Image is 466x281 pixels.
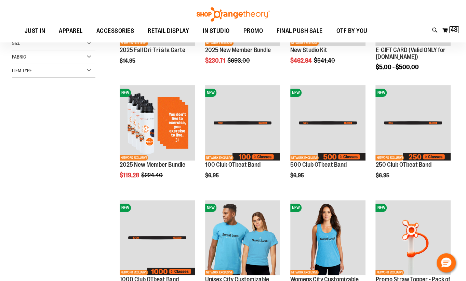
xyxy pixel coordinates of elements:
[12,40,20,46] span: Size
[120,200,195,276] a: Image of 1000 Club OTbeat BandNEWNETWORK EXCLUSIVE
[243,23,263,39] span: PROMO
[120,85,195,160] img: 2025 New Member Bundle
[120,200,195,275] img: Image of 1000 Club OTbeat Band
[270,23,330,39] a: FINAL PUSH SALE
[290,47,327,53] a: New Studio Kit
[205,204,216,212] span: NEW
[205,161,261,168] a: 100 Club OTbeat Band
[290,40,319,46] span: NETWORK EXCLUSIVE
[120,270,148,275] span: NETWORK EXCLUSIVE
[290,155,319,161] span: NETWORK EXCLUSIVE
[203,23,230,39] span: IN STUDIO
[287,82,369,192] div: product
[205,200,280,276] a: Unisex City Customizable Fine Jersey TeeNEWNETWORK EXCLUSIVE
[12,68,32,73] span: Item Type
[375,204,387,212] span: NEW
[375,200,450,275] img: Promo Straw Topper - Pack of 25
[120,89,131,97] span: NEW
[205,57,226,64] span: $230.71
[375,85,450,161] a: Image of 250 Club OTbeat BandNEWNETWORK EXCLUSIVE
[290,200,365,275] img: City Customizable Perfect Racerback Tank
[290,173,305,179] span: $6.95
[25,23,45,39] span: JUST IN
[120,40,148,46] span: NETWORK EXCLUSIVE
[290,270,319,275] span: NETWORK EXCLUSIVE
[12,54,26,60] span: Fabric
[277,23,323,39] span: FINAL PUSH SALE
[148,23,189,39] span: RETAIL DISPLAY
[120,155,148,161] span: NETWORK EXCLUSIVE
[290,161,347,168] a: 500 Club OTbeat Band
[375,47,445,60] a: E-GIFT CARD (Valid ONLY for [DOMAIN_NAME])
[196,7,271,22] img: Shop Orangetheory
[205,200,280,275] img: Unisex City Customizable Fine Jersey Tee
[205,270,234,275] span: NETWORK EXCLUSIVE
[237,23,270,39] a: PROMO
[205,89,216,97] span: NEW
[141,23,196,39] a: RETAIL DISPLAY
[336,23,368,39] span: OTF BY YOU
[120,172,140,179] span: $119.28
[375,155,404,161] span: NETWORK EXCLUSIVE
[375,173,390,179] span: $6.95
[372,82,454,192] div: product
[205,85,280,161] a: Image of 100 Club OTbeat BandNEWNETWORK EXCLUSIVE
[205,173,220,179] span: $6.95
[437,253,456,272] button: Hello, have a question? Let’s chat.
[205,155,234,161] span: NETWORK EXCLUSIVE
[202,82,283,192] div: product
[205,40,234,46] span: NETWORK EXCLUSIVE
[375,161,431,168] a: 250 Club OTbeat Band
[90,23,141,39] a: ACCESSORIES
[227,57,251,64] span: $693.00
[59,23,83,39] span: APPAREL
[120,161,185,168] a: 2025 New Member Bundle
[314,57,336,64] span: $541.40
[290,200,365,276] a: City Customizable Perfect Racerback TankNEWNETWORK EXCLUSIVE
[290,204,302,212] span: NEW
[375,270,404,275] span: NETWORK EXCLUSIVE
[116,82,198,196] div: product
[120,204,131,212] span: NEW
[52,23,90,39] a: APPAREL
[330,23,374,39] a: OTF BY YOU
[18,23,52,39] a: JUST IN
[205,47,271,53] a: 2025 New Member Bundle
[375,89,387,97] span: NEW
[290,57,313,64] span: $462.94
[96,23,134,39] span: ACCESSORIES
[375,200,450,276] a: Promo Straw Topper - Pack of 25NEWNETWORK EXCLUSIVE
[196,23,237,39] a: IN STUDIO
[290,89,302,97] span: NEW
[120,58,136,64] span: $14.95
[120,85,195,161] a: 2025 New Member BundleNEWNETWORK EXCLUSIVE
[375,64,418,71] span: $5.00 - $500.00
[205,85,280,160] img: Image of 100 Club OTbeat Band
[141,172,164,179] span: $224.40
[375,85,450,160] img: Image of 250 Club OTbeat Band
[290,85,365,161] a: Image of 500 Club OTbeat BandNEWNETWORK EXCLUSIVE
[451,26,457,33] span: 48
[290,85,365,160] img: Image of 500 Club OTbeat Band
[120,47,185,53] a: 2025 Fall Dri-Tri à la Carte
